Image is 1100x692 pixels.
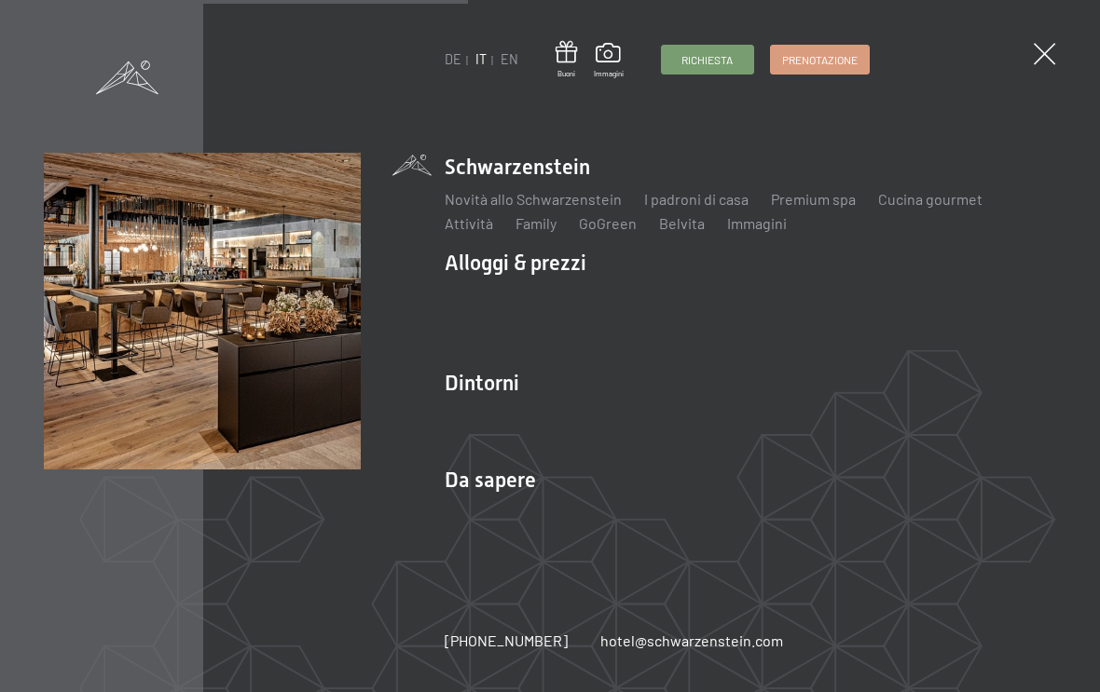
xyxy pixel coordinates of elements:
[681,52,733,68] span: Richiesta
[878,190,983,208] a: Cucina gourmet
[445,214,493,232] a: Attività
[475,51,487,67] a: IT
[445,631,568,649] span: [PHONE_NUMBER]
[782,52,858,68] span: Prenotazione
[556,41,577,79] a: Buoni
[771,190,856,208] a: Premium spa
[594,69,624,79] span: Immagini
[662,46,753,74] a: Richiesta
[727,214,787,232] a: Immagini
[516,214,557,232] a: Family
[556,69,577,79] span: Buoni
[594,43,624,78] a: Immagini
[771,46,869,74] a: Prenotazione
[659,214,705,232] a: Belvita
[501,51,518,67] a: EN
[579,214,637,232] a: GoGreen
[445,51,461,67] a: DE
[445,631,568,651] a: [PHONE_NUMBER]
[445,190,622,208] a: Novità allo Schwarzenstein
[600,631,783,651] a: hotel@schwarzenstein.com
[644,190,749,208] a: I padroni di casa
